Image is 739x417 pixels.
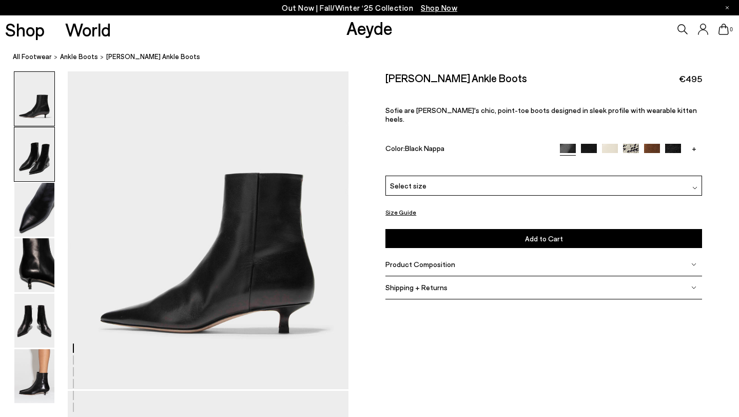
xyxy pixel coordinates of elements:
img: svg%3E [692,185,697,191]
a: Aeyde [346,17,393,39]
span: Product Composition [385,260,455,269]
button: Size Guide [385,206,416,219]
a: 0 [718,24,729,35]
span: 0 [729,27,734,32]
div: Color: [385,143,550,155]
img: svg%3E [691,262,696,267]
span: Shipping + Returns [385,283,448,292]
span: €495 [679,72,702,85]
button: Add to Cart [385,229,702,248]
span: Black Nappa [405,143,444,152]
img: Sofie Leather Ankle Boots - Image 6 [14,349,54,403]
a: Shop [5,21,45,39]
img: Sofie Leather Ankle Boots - Image 3 [14,183,54,237]
a: All Footwear [13,51,52,62]
span: Select size [390,180,426,191]
a: ankle boots [60,51,98,62]
img: Sofie Leather Ankle Boots - Image 1 [14,72,54,126]
p: Out Now | Fall/Winter ‘25 Collection [282,2,457,14]
img: Sofie Leather Ankle Boots - Image 2 [14,127,54,181]
span: Add to Cart [525,234,563,243]
span: ankle boots [60,52,98,61]
img: Sofie Leather Ankle Boots - Image 4 [14,238,54,292]
a: World [65,21,111,39]
img: Sofie Leather Ankle Boots - Image 5 [14,294,54,348]
img: svg%3E [691,285,696,290]
span: Navigate to /collections/new-in [421,3,457,12]
h2: [PERSON_NAME] Ankle Boots [385,71,527,84]
span: [PERSON_NAME] Ankle Boots [106,51,200,62]
nav: breadcrumb [13,43,739,71]
a: + [686,143,702,153]
span: Sofie are [PERSON_NAME]'s chic, point-toe boots designed in sleek profile with wearable kitten he... [385,106,697,123]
